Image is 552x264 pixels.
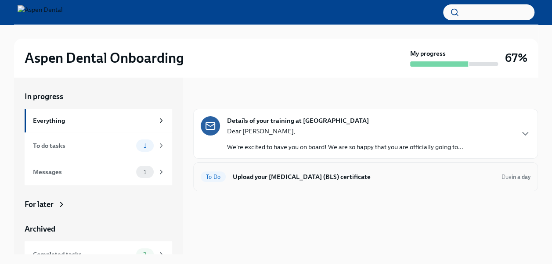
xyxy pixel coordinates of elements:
h2: Aspen Dental Onboarding [25,49,184,67]
div: To do tasks [33,141,133,150]
img: Aspen Dental [18,5,63,19]
a: Everything [25,109,172,132]
a: Messages1 [25,159,172,185]
p: We're excited to have you on board! We are so happy that you are officially going to... [227,143,463,151]
p: Dear [PERSON_NAME], [227,127,463,136]
a: Archived [25,224,172,234]
a: In progress [25,91,172,102]
h3: 67% [505,50,527,66]
div: In progress [193,91,232,102]
div: Messages [33,167,133,177]
div: For later [25,199,54,210]
strong: in a day [512,174,530,180]
span: 2 [138,251,152,258]
span: To Do [201,174,226,180]
strong: My progress [410,49,446,58]
strong: Details of your training at [GEOGRAPHIC_DATA] [227,116,369,125]
div: Everything [33,116,154,125]
a: To DoUpload your [MEDICAL_DATA] (BLS) certificateDuein a day [201,170,530,184]
a: To do tasks1 [25,132,172,159]
span: August 12th, 2025 09:00 [501,173,530,181]
span: 1 [138,143,152,149]
h6: Upload your [MEDICAL_DATA] (BLS) certificate [233,172,494,182]
span: Due [501,174,530,180]
a: For later [25,199,172,210]
span: 1 [138,169,152,175]
div: Completed tasks [33,250,133,259]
